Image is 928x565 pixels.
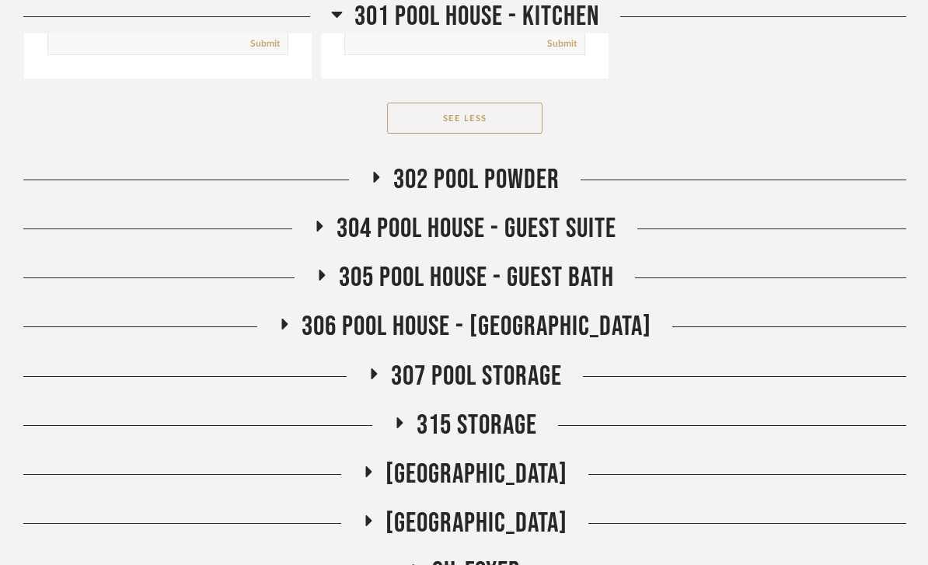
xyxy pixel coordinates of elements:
[339,261,614,295] span: 305 Pool House - Guest Bath
[302,310,651,344] span: 306 Pool House - [GEOGRAPHIC_DATA]
[386,507,567,540] span: [GEOGRAPHIC_DATA]
[391,360,562,393] span: 307 Pool Storage
[337,212,616,246] span: 304 POOL HOUSE - GUEST SUITE
[386,458,567,491] span: [GEOGRAPHIC_DATA]
[547,37,577,51] a: Submit
[387,103,542,134] button: See Less
[393,163,560,197] span: 302 Pool Powder
[417,409,537,442] span: 315 STORAGE
[250,37,280,51] a: Submit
